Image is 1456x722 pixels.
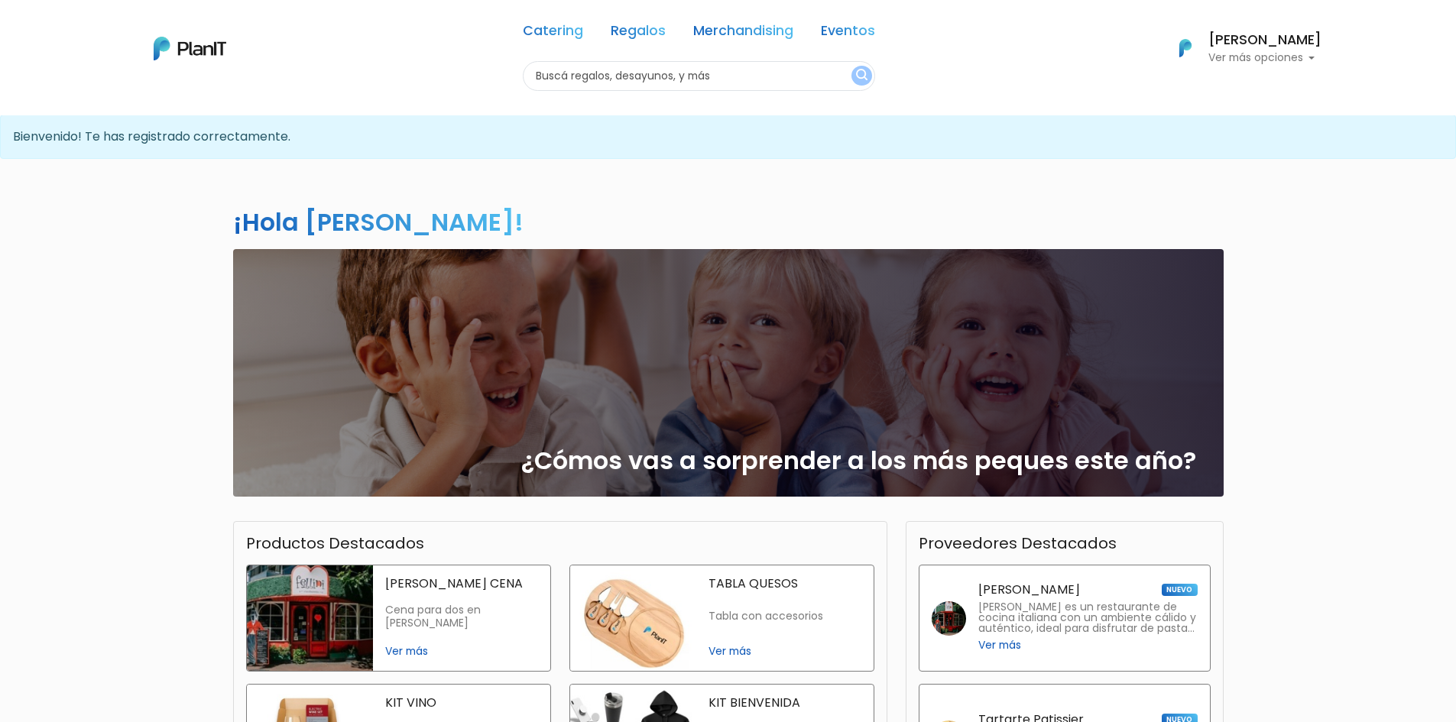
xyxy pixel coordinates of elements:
[1159,28,1321,68] button: PlanIt Logo [PERSON_NAME] Ver más opciones
[932,601,966,636] img: fellini
[978,602,1198,634] p: [PERSON_NAME] es un restaurante de cocina italiana con un ambiente cálido y auténtico, ideal para...
[523,24,583,43] a: Catering
[821,24,875,43] a: Eventos
[611,24,666,43] a: Regalos
[154,37,226,60] img: PlanIt Logo
[919,565,1211,672] a: [PERSON_NAME] NUEVO [PERSON_NAME] es un restaurante de cocina italiana con un ambiente cálido y a...
[978,584,1080,596] p: [PERSON_NAME]
[521,446,1196,475] h2: ¿Cómos vas a sorprender a los más peques este año?
[246,565,551,672] a: fellini cena [PERSON_NAME] CENA Cena para dos en [PERSON_NAME] Ver más
[1208,53,1321,63] p: Ver más opciones
[385,578,538,590] p: [PERSON_NAME] CENA
[247,565,373,671] img: fellini cena
[385,697,538,709] p: KIT VINO
[1208,34,1321,47] h6: [PERSON_NAME]
[1169,31,1202,65] img: PlanIt Logo
[693,24,793,43] a: Merchandising
[709,643,861,659] span: Ver más
[523,61,875,91] input: Buscá regalos, desayunos, y más
[856,69,867,83] img: search_button-432b6d5273f82d61273b3651a40e1bd1b912527efae98b1b7a1b2c0702e16a8d.svg
[709,578,861,590] p: TABLA QUESOS
[385,643,538,659] span: Ver más
[919,534,1117,552] h3: Proveedores Destacados
[709,610,861,623] p: Tabla con accesorios
[1162,584,1197,596] span: NUEVO
[569,565,874,672] a: tabla quesos TABLA QUESOS Tabla con accesorios Ver más
[978,637,1021,653] span: Ver más
[233,205,524,239] h2: ¡Hola [PERSON_NAME]!
[246,534,424,552] h3: Productos Destacados
[570,565,696,671] img: tabla quesos
[709,697,861,709] p: KIT BIENVENIDA
[385,604,538,630] p: Cena para dos en [PERSON_NAME]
